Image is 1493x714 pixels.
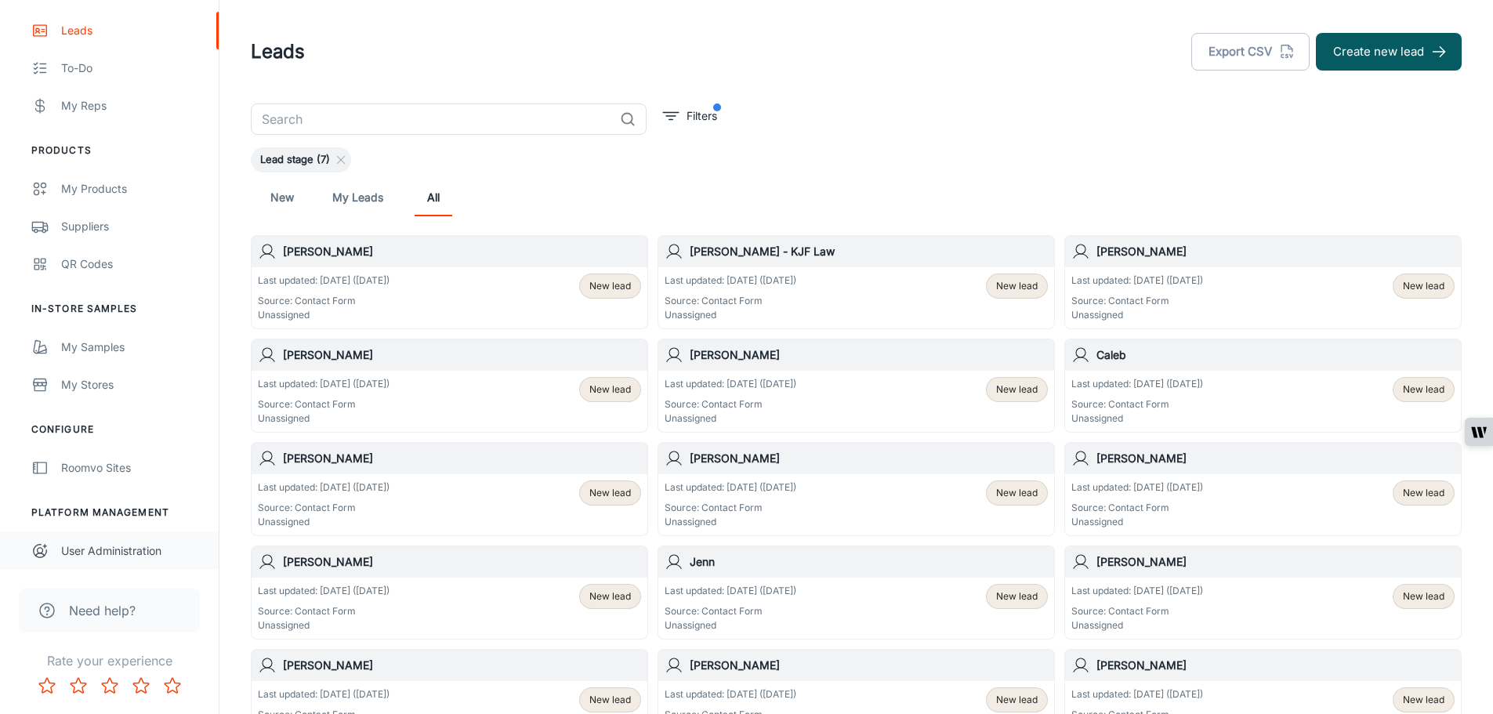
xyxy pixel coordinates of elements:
h6: [PERSON_NAME] [1096,243,1455,260]
span: New lead [589,279,631,293]
span: New lead [1403,382,1444,397]
span: New lead [996,693,1038,707]
p: Last updated: [DATE] ([DATE]) [1071,687,1203,701]
a: New [263,179,301,216]
a: [PERSON_NAME]Last updated: [DATE] ([DATE])Source: Contact FormUnassignedNew lead [251,442,648,536]
div: Lead stage (7) [251,147,351,172]
div: QR Codes [61,256,203,273]
p: Source: Contact Form [258,294,390,308]
p: Source: Contact Form [258,501,390,515]
p: Source: Contact Form [1071,501,1203,515]
p: Filters [687,107,717,125]
h6: Jenn [690,553,1048,571]
p: Source: Contact Form [1071,604,1203,618]
button: Rate 4 star [125,670,157,701]
p: Unassigned [1071,411,1203,426]
p: Source: Contact Form [258,604,390,618]
a: JennLast updated: [DATE] ([DATE])Source: Contact FormUnassignedNew lead [658,545,1055,640]
h6: [PERSON_NAME] [1096,657,1455,674]
a: [PERSON_NAME]Last updated: [DATE] ([DATE])Source: Contact FormUnassignedNew lead [1064,545,1462,640]
a: [PERSON_NAME]Last updated: [DATE] ([DATE])Source: Contact FormUnassignedNew lead [1064,442,1462,536]
p: Source: Contact Form [258,397,390,411]
a: All [415,179,452,216]
p: Unassigned [258,618,390,632]
div: My Samples [61,339,203,356]
h1: Leads [251,38,305,66]
p: Source: Contact Form [1071,294,1203,308]
h6: [PERSON_NAME] [690,346,1048,364]
input: Search [251,103,614,135]
p: Last updated: [DATE] ([DATE]) [258,274,390,288]
span: New lead [1403,693,1444,707]
div: Suppliers [61,218,203,235]
span: New lead [996,589,1038,603]
a: CalebLast updated: [DATE] ([DATE])Source: Contact FormUnassignedNew lead [1064,339,1462,433]
a: My Leads [332,179,383,216]
a: [PERSON_NAME]Last updated: [DATE] ([DATE])Source: Contact FormUnassignedNew lead [251,339,648,433]
h6: [PERSON_NAME] [283,657,641,674]
h6: [PERSON_NAME] [690,450,1048,467]
a: [PERSON_NAME]Last updated: [DATE] ([DATE])Source: Contact FormUnassignedNew lead [658,442,1055,536]
p: Last updated: [DATE] ([DATE]) [258,584,390,598]
div: My Reps [61,97,203,114]
span: New lead [589,382,631,397]
span: New lead [1403,589,1444,603]
p: Source: Contact Form [665,294,796,308]
h6: [PERSON_NAME] [1096,450,1455,467]
p: Source: Contact Form [665,604,796,618]
p: Last updated: [DATE] ([DATE]) [1071,480,1203,495]
h6: [PERSON_NAME] [283,346,641,364]
button: Rate 3 star [94,670,125,701]
button: Export CSV [1191,33,1310,71]
button: filter [659,103,721,129]
p: Unassigned [665,515,796,529]
button: Create new lead [1316,33,1462,71]
div: My Stores [61,376,203,393]
p: Last updated: [DATE] ([DATE]) [665,480,796,495]
p: Unassigned [258,411,390,426]
a: [PERSON_NAME]Last updated: [DATE] ([DATE])Source: Contact FormUnassignedNew lead [251,545,648,640]
a: [PERSON_NAME]Last updated: [DATE] ([DATE])Source: Contact FormUnassignedNew lead [658,339,1055,433]
span: New lead [589,693,631,707]
p: Last updated: [DATE] ([DATE]) [258,377,390,391]
p: Last updated: [DATE] ([DATE]) [258,687,390,701]
p: Last updated: [DATE] ([DATE]) [665,584,796,598]
p: Source: Contact Form [1071,397,1203,411]
span: New lead [1403,486,1444,500]
h6: [PERSON_NAME] [1096,553,1455,571]
p: Rate your experience [13,651,206,670]
span: New lead [996,382,1038,397]
p: Last updated: [DATE] ([DATE]) [1071,377,1203,391]
p: Unassigned [258,308,390,322]
h6: [PERSON_NAME] [283,553,641,571]
p: Unassigned [1071,308,1203,322]
span: Lead stage (7) [251,152,339,168]
p: Last updated: [DATE] ([DATE]) [258,480,390,495]
p: Last updated: [DATE] ([DATE]) [665,687,796,701]
p: Unassigned [665,618,796,632]
div: Leads [61,22,203,39]
button: Rate 5 star [157,670,188,701]
h6: [PERSON_NAME] - KJF Law [690,243,1048,260]
button: Rate 2 star [63,670,94,701]
h6: [PERSON_NAME] [283,243,641,260]
p: Source: Contact Form [665,397,796,411]
p: Last updated: [DATE] ([DATE]) [665,377,796,391]
p: Unassigned [258,515,390,529]
p: Unassigned [1071,618,1203,632]
button: Rate 1 star [31,670,63,701]
div: Roomvo Sites [61,459,203,477]
a: [PERSON_NAME]Last updated: [DATE] ([DATE])Source: Contact FormUnassignedNew lead [1064,235,1462,329]
p: Unassigned [1071,515,1203,529]
div: My Products [61,180,203,198]
div: To-do [61,60,203,77]
span: New lead [589,589,631,603]
span: New lead [996,486,1038,500]
p: Last updated: [DATE] ([DATE]) [1071,274,1203,288]
p: Last updated: [DATE] ([DATE]) [1071,584,1203,598]
div: User Administration [61,542,203,560]
p: Last updated: [DATE] ([DATE]) [665,274,796,288]
p: Unassigned [665,411,796,426]
h6: [PERSON_NAME] [283,450,641,467]
h6: [PERSON_NAME] [690,657,1048,674]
